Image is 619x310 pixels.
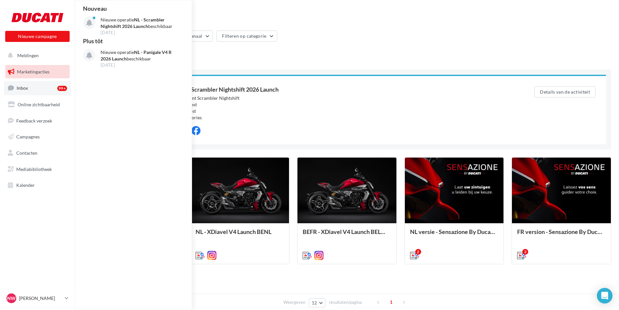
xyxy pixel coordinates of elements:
[16,166,52,172] span: Mediabibliotheek
[7,295,16,302] span: NW
[180,86,508,92] div: NL - Scrambler Nightshift 2026 Launch
[386,297,396,307] span: 1
[4,130,71,144] a: Campagnes
[57,86,67,91] div: 99+
[4,146,71,160] a: Contacten
[16,150,37,156] span: Contacten
[18,102,60,107] span: Online zichtbaarheid
[5,31,70,42] button: Nieuwe campagne
[17,85,28,91] span: Inbox
[410,228,499,241] div: NL versie - Sensazione By Ducati - Salon moment
[17,69,49,74] span: Marketingacties
[5,292,70,304] a: NW [PERSON_NAME]
[16,134,40,139] span: Campagnes
[303,228,391,241] div: BEFR - XDiavel V4 Launch BELUX
[17,53,39,58] span: Meldingen
[309,298,325,307] button: 12
[16,182,35,188] span: Kalender
[4,162,71,176] a: Mediabibliotheek
[216,31,277,42] button: Filteren op categorie
[522,249,528,255] div: 2
[4,178,71,192] a: Kalender
[534,86,596,97] button: Details van de activiteit
[19,295,62,302] p: [PERSON_NAME]
[83,62,611,67] div: Operaties aanbevolen door uw merk
[180,95,508,121] div: Content Scrambler Nightshift -FB Post -IG Post -FB Stories
[312,300,317,305] span: 12
[4,114,71,128] a: Feedback verzoek
[415,249,421,255] div: 2
[597,288,612,304] div: Open Intercom Messenger
[4,81,71,95] a: Inbox99+
[517,228,606,241] div: FR version - Sensazione By Ducati - Salon moment
[4,65,71,79] a: Marketingacties
[83,10,611,20] div: Marketingacties
[283,299,305,305] span: Weergeven
[4,98,71,111] a: Online zichtbaarheid
[196,228,284,241] div: NL - XDiavel V4 Launch BENL
[4,49,68,62] button: Meldingen
[329,299,362,305] span: resultaten/pagina
[16,118,52,123] span: Feedback verzoek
